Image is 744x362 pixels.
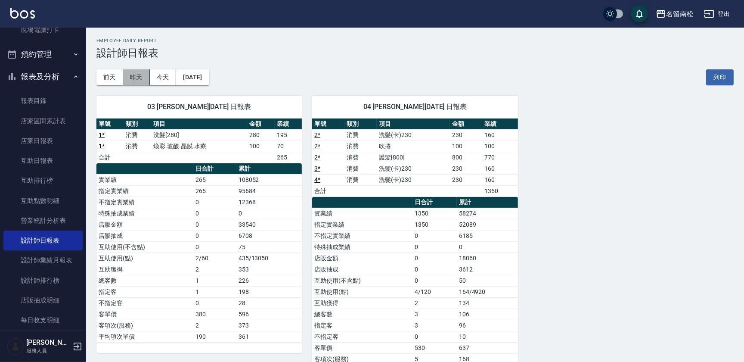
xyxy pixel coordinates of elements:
[457,309,518,320] td: 106
[412,342,457,353] td: 530
[312,119,518,197] table: a dense table
[124,129,151,140] td: 消費
[96,241,193,253] td: 互助使用(不含點)
[275,140,302,152] td: 70
[96,275,193,286] td: 總客數
[412,286,457,297] td: 4/120
[482,119,518,130] th: 業績
[701,6,734,22] button: 登出
[412,219,457,230] td: 1350
[247,129,274,140] td: 280
[482,163,518,174] td: 160
[193,230,236,241] td: 0
[236,331,302,342] td: 361
[412,331,457,342] td: 0
[457,320,518,331] td: 96
[412,275,457,286] td: 0
[312,331,412,342] td: 不指定客
[3,151,83,171] a: 互助日報表
[10,8,35,19] img: Logo
[482,140,518,152] td: 100
[193,309,236,320] td: 380
[3,91,83,111] a: 報表目錄
[457,297,518,309] td: 134
[3,66,83,88] button: 報表及分析
[412,241,457,253] td: 0
[96,163,302,343] table: a dense table
[706,69,734,85] button: 列印
[457,208,518,219] td: 58274
[412,297,457,309] td: 2
[236,297,302,309] td: 28
[457,219,518,230] td: 52089
[344,163,377,174] td: 消費
[3,231,83,250] a: 設計師日報表
[377,163,449,174] td: 洗髮(卡)230
[193,208,236,219] td: 0
[3,20,83,40] a: 現場電腦打卡
[412,208,457,219] td: 1350
[193,219,236,230] td: 0
[312,185,344,197] td: 合計
[457,197,518,208] th: 累計
[26,338,70,347] h5: [PERSON_NAME]
[312,320,412,331] td: 指定客
[3,111,83,131] a: 店家區間累計表
[377,174,449,185] td: 洗髮(卡)230
[3,191,83,211] a: 互助點數明細
[482,152,518,163] td: 770
[412,264,457,275] td: 0
[193,331,236,342] td: 190
[236,163,302,175] th: 累計
[312,286,412,297] td: 互助使用(點)
[312,241,412,253] td: 特殊抽成業績
[377,119,449,130] th: 項目
[236,230,302,241] td: 6708
[193,185,236,197] td: 265
[377,152,449,163] td: 護髮[800]
[236,219,302,230] td: 33540
[96,69,123,85] button: 前天
[236,309,302,320] td: 596
[193,241,236,253] td: 0
[450,174,482,185] td: 230
[450,129,482,140] td: 230
[176,69,209,85] button: [DATE]
[344,174,377,185] td: 消費
[457,275,518,286] td: 50
[412,197,457,208] th: 日合計
[450,163,482,174] td: 230
[96,47,734,59] h3: 設計師日報表
[123,69,150,85] button: 昨天
[236,253,302,264] td: 435/13050
[482,129,518,140] td: 160
[3,43,83,66] button: 預約管理
[193,297,236,309] td: 0
[96,185,193,197] td: 指定實業績
[457,342,518,353] td: 637
[412,309,457,320] td: 3
[96,119,302,163] table: a dense table
[412,320,457,331] td: 3
[377,140,449,152] td: 吹捲
[312,297,412,309] td: 互助獲得
[236,174,302,185] td: 108052
[96,320,193,331] td: 客項次(服務)
[124,119,151,130] th: 類別
[96,219,193,230] td: 店販金額
[312,208,412,219] td: 實業績
[7,338,24,355] img: Person
[377,129,449,140] td: 洗髮(卡)230
[344,140,377,152] td: 消費
[3,271,83,290] a: 設計師排行榜
[236,197,302,208] td: 12368
[312,253,412,264] td: 店販金額
[312,275,412,286] td: 互助使用(不含點)
[96,208,193,219] td: 特殊抽成業績
[107,103,291,111] span: 03 [PERSON_NAME][DATE] 日報表
[3,211,83,231] a: 營業統計分析表
[312,264,412,275] td: 店販抽成
[3,131,83,151] a: 店家日報表
[96,309,193,320] td: 客單價
[26,347,70,355] p: 服務人員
